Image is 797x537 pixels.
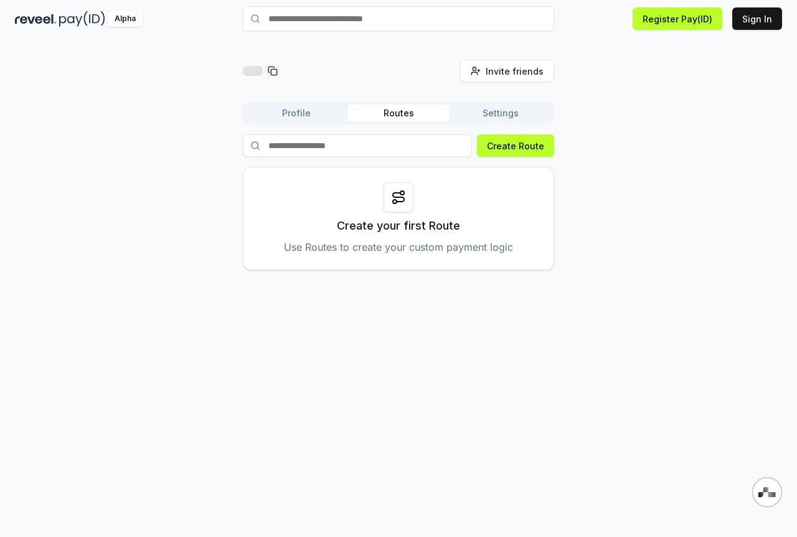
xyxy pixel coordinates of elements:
img: svg+xml,%3Csvg%20xmlns%3D%22http%3A%2F%2Fwww.w3.org%2F2000%2Fsvg%22%20width%3D%2228%22%20height%3... [758,487,776,497]
button: Create Route [477,134,554,157]
button: Settings [450,105,552,122]
p: Use Routes to create your custom payment logic [284,240,513,254]
img: reveel_dark [15,11,57,27]
img: pay_id [59,11,105,27]
button: Sign In [732,7,782,30]
button: Profile [245,105,347,122]
button: Register Pay(ID) [633,7,722,30]
div: Alpha [108,11,143,27]
span: Invite friends [486,65,544,78]
button: Routes [347,105,450,122]
p: Create your first Route [337,217,460,235]
button: Invite friends [460,60,554,82]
